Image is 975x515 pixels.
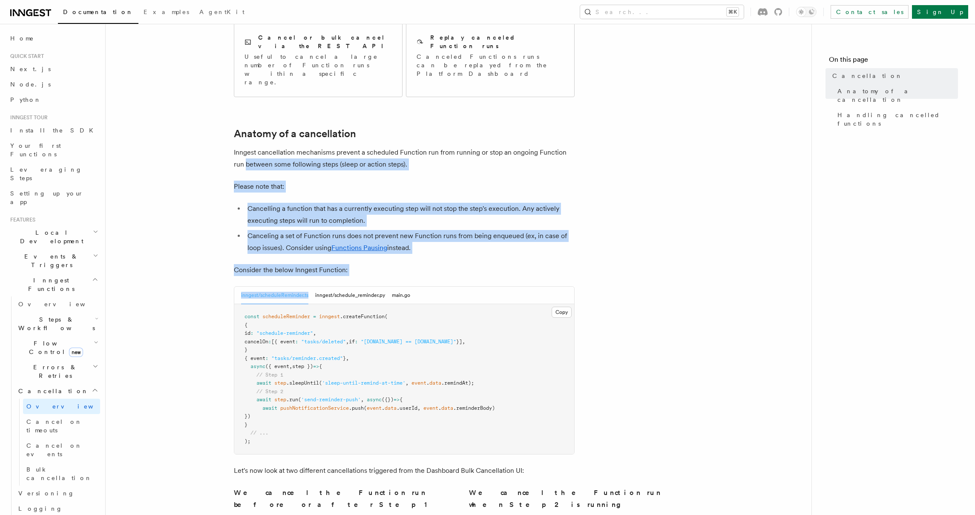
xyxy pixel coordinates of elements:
[26,442,82,457] span: Cancel on events
[831,5,909,19] a: Contact sales
[256,388,283,394] span: // Step 2
[244,339,268,345] span: cancelOn
[385,405,397,411] span: data
[580,5,744,19] button: Search...⌘K
[256,330,313,336] span: "schedule-reminder"
[340,314,385,319] span: .createFunction
[319,380,322,386] span: (
[26,403,114,410] span: Overview
[322,380,406,386] span: 'sleep-until-remind-at-time'
[10,166,82,181] span: Leveraging Steps
[244,413,250,419] span: })
[7,123,100,138] a: Install the SDK
[426,380,429,386] span: .
[234,489,428,509] strong: We cancel the Function run before or after Step 1
[250,330,253,336] span: :
[23,399,100,414] a: Overview
[286,397,298,403] span: .run
[23,414,100,438] a: Cancel on timeouts
[438,405,441,411] span: .
[367,397,382,403] span: async
[429,380,441,386] span: data
[10,66,51,72] span: Next.js
[138,3,194,23] a: Examples
[315,287,385,304] button: inngest/schedule_reminder.py
[244,422,247,428] span: }
[245,203,575,227] li: Cancelling a function that has a currently executing step will not stop the step's execution. Any...
[319,363,322,369] span: {
[834,83,958,107] a: Anatomy of a cancellation
[397,405,417,411] span: .userId
[234,465,575,477] p: Let's now look at two different cancellations triggered from the Dashboard Bulk Cancellation UI:
[727,8,739,16] kbd: ⌘K
[382,405,385,411] span: .
[355,339,358,345] span: :
[63,9,133,15] span: Documentation
[15,399,100,486] div: Cancellation
[367,405,382,411] span: event
[244,330,250,336] span: id
[10,81,51,88] span: Node.js
[7,216,35,223] span: Features
[7,276,92,293] span: Inngest Functions
[194,3,250,23] a: AgentKit
[265,355,268,361] span: :
[382,397,394,403] span: ({})
[18,505,63,512] span: Logging
[349,405,364,411] span: .push
[313,363,319,369] span: =>
[331,244,387,252] a: Functions Pausing
[7,77,100,92] a: Node.js
[234,181,575,193] p: Please note that:
[268,339,271,345] span: :
[832,72,903,80] span: Cancellation
[15,312,100,336] button: Steps & Workflows
[7,53,44,60] span: Quick start
[406,380,408,386] span: ,
[234,264,575,276] p: Consider the below Inngest Function:
[7,162,100,186] a: Leveraging Steps
[295,339,298,345] span: :
[430,33,564,50] h2: Replay canceled Function runs
[280,405,349,411] span: pushNotificationService
[453,405,495,411] span: .reminderBody)
[244,52,392,86] p: Useful to cancel a large number of Function runs within a specific range.
[7,92,100,107] a: Python
[796,7,817,17] button: Toggle dark mode
[7,225,100,249] button: Local Development
[298,397,301,403] span: (
[10,142,61,158] span: Your first Functions
[244,322,247,328] span: {
[7,138,100,162] a: Your first Functions
[10,96,41,103] span: Python
[301,339,346,345] span: "tasks/deleted"
[346,355,349,361] span: ,
[256,380,271,386] span: await
[58,3,138,24] a: Documentation
[15,383,100,399] button: Cancellation
[319,314,340,319] span: inngest
[417,52,564,78] p: Canceled Functions runs can be replayed from the Platform Dashboard
[244,438,250,444] span: );
[241,287,308,304] button: inngest/scheduleReminder.ts
[292,363,313,369] span: step })
[244,314,259,319] span: const
[15,387,89,395] span: Cancellation
[7,186,100,210] a: Setting up your app
[837,87,958,104] span: Anatomy of a cancellation
[271,355,343,361] span: "tasks/reminder.created"
[244,347,247,353] span: }
[441,405,453,411] span: data
[15,486,100,501] a: Versioning
[15,296,100,312] a: Overview
[234,23,403,97] a: Cancel or bulk cancel via the REST APIUseful to cancel a large number of Function runs within a s...
[343,355,346,361] span: }
[385,314,388,319] span: (
[265,363,289,369] span: ({ event
[245,230,575,254] li: Canceling a set of Function runs does not prevent new Function runs from being enqueued (ex, in c...
[18,490,75,497] span: Versioning
[15,363,92,380] span: Errors & Retries
[262,314,310,319] span: scheduleReminder
[262,405,277,411] span: await
[234,128,356,140] a: Anatomy of a cancellation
